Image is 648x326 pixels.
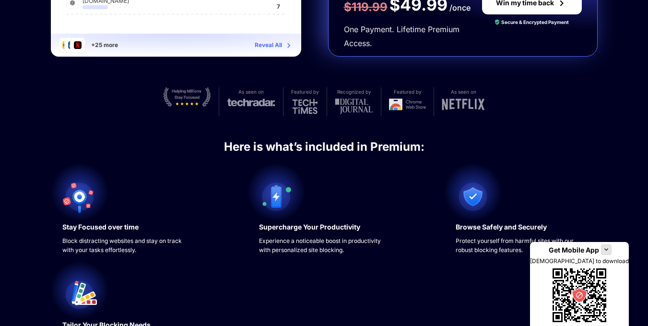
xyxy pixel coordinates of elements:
[62,236,193,254] div: Block distracting websites and stay on track with your tasks effortlessly.
[501,18,569,26] div: Secure & Encrypted Payment
[62,222,139,232] div: Stay Focused over time
[442,98,485,110] img: netflix.svg
[259,236,389,254] div: Experience a noticeable boost in productivity with personalized site blocking.
[451,87,476,97] div: As seen on
[238,87,264,97] div: As seen on
[602,246,610,254] img: chevron-down-black.svg
[549,246,599,254] div: Get Mobile App
[292,98,318,114] img: techtimes.svg
[62,180,97,214] img: no-disctractions.svg
[456,180,490,214] img: browse-safely.svg
[530,257,629,265] div: [DEMOGRAPHIC_DATA] to download
[227,98,275,107] img: techradar.svg
[394,87,422,97] div: Featured by
[389,98,426,110] img: google-chrome-store.png
[224,139,424,155] div: Here is what’s included in Premium:
[335,98,373,114] img: digital-journal.svg
[163,87,211,107] img: stay-focus.svg
[284,40,294,50] img: insights-lp-cta.svg
[449,1,471,15] div: /once
[91,40,118,49] div: +25 more
[59,37,85,53] img: insights-lp-extra-sites.png
[259,222,360,232] div: Supercharge Your Productivity
[259,180,294,214] img: supercharge.svg
[495,19,499,25] img: insights-lp-checkmark-green.svg
[456,222,547,232] div: Browse Safely and Securely
[291,87,319,97] div: Featured by
[62,278,97,312] img: tailor.svg
[549,265,610,326] img: FlyWheel_qr_code.svg
[456,236,586,254] div: Protect yourself from harmful sites with our robust blocking features.
[344,23,471,50] div: One Payment. Lifetime Premium Access.
[255,40,282,50] div: Reveal All
[337,87,371,97] div: Recognized by
[277,2,280,9] div: 7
